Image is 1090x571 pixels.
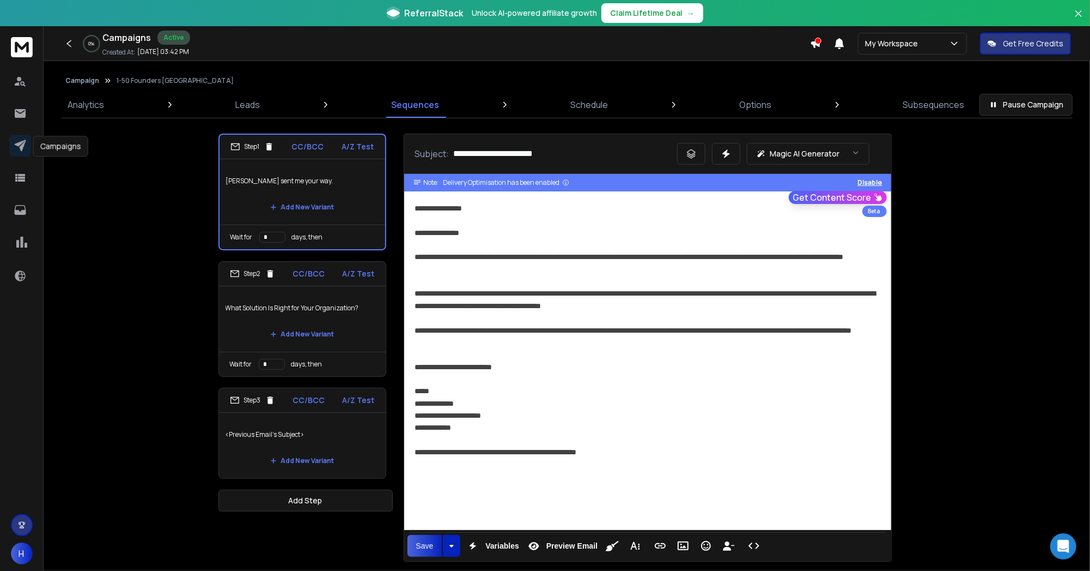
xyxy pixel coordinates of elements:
[1071,7,1086,33] button: Close banner
[292,141,324,152] p: CC/BCC
[407,535,442,557] button: Save
[218,490,393,512] button: Add Step
[343,395,375,406] p: A/Z Test
[718,535,739,557] button: Insert Unsubscribe Link
[744,535,764,557] button: Code View
[462,535,521,557] button: Variables
[218,261,386,377] li: Step2CC/BCCA/Z TestWhat Solution Is Right for Your Organization?Add New VariantWait fordays, then
[292,233,323,242] p: days, then
[602,535,623,557] button: Clean HTML
[117,76,234,85] p: 1-50 Founders [GEOGRAPHIC_DATA]
[342,141,374,152] p: A/Z Test
[564,92,614,118] a: Schedule
[858,178,882,187] button: Disable
[89,40,95,47] p: 0 %
[687,8,695,19] span: →
[102,48,135,57] p: Created At:
[218,134,386,250] li: Step1CC/BCCA/Z Test[PERSON_NAME] sent me your way.Add New VariantWait fordays, then
[404,7,463,20] span: ReferralStack
[61,92,111,118] a: Analytics
[33,136,88,157] div: Campaigns
[903,98,964,111] p: Subsequences
[11,543,33,564] button: H
[570,98,608,111] p: Schedule
[625,535,646,557] button: More Text
[218,388,386,479] li: Step3CC/BCCA/Z Test<Previous Email's Subject>Add New Variant
[343,268,375,279] p: A/Z Test
[229,92,266,118] a: Leads
[261,450,343,472] button: Add New Variant
[865,38,922,49] p: My Workspace
[980,33,1071,55] button: Get Free Credits
[226,293,379,323] p: What Solution Is Right for Your Organization?
[68,98,104,111] p: Analytics
[696,535,716,557] button: Emoticons
[739,98,771,111] p: Options
[226,419,379,450] p: <Previous Email's Subject>
[230,269,275,279] div: Step 2
[230,360,252,369] p: Wait for
[523,535,600,557] button: Preview Email
[443,178,570,187] div: Delivery Optimisation has been enabled
[157,31,190,45] div: Active
[1050,533,1076,560] div: Open Intercom Messenger
[230,142,274,152] div: Step 1
[1003,38,1063,49] p: Get Free Credits
[862,206,887,217] div: Beta
[650,535,671,557] button: Insert Link (⌘K)
[601,3,703,23] button: Claim Lifetime Deal→
[261,323,343,345] button: Add New Variant
[544,542,600,551] span: Preview Email
[472,8,597,19] p: Unlock AI-powered affiliate growth
[733,92,778,118] a: Options
[770,148,840,159] p: Magic AI Generator
[65,76,99,85] button: Campaign
[483,542,521,551] span: Variables
[226,166,379,196] p: [PERSON_NAME] sent me your way.
[230,233,253,242] p: Wait for
[293,268,325,279] p: CC/BCC
[415,147,449,160] p: Subject:
[979,94,1073,116] button: Pause Campaign
[424,178,439,187] span: Note:
[137,47,189,56] p: [DATE] 03:42 PM
[230,395,275,405] div: Step 3
[102,31,151,44] h1: Campaigns
[291,360,322,369] p: days, then
[261,196,343,218] button: Add New Variant
[896,92,971,118] a: Subsequences
[747,143,869,165] button: Magic AI Generator
[385,92,446,118] a: Sequences
[789,191,887,204] button: Get Content Score
[673,535,693,557] button: Insert Image (⌘P)
[293,395,325,406] p: CC/BCC
[235,98,260,111] p: Leads
[391,98,439,111] p: Sequences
